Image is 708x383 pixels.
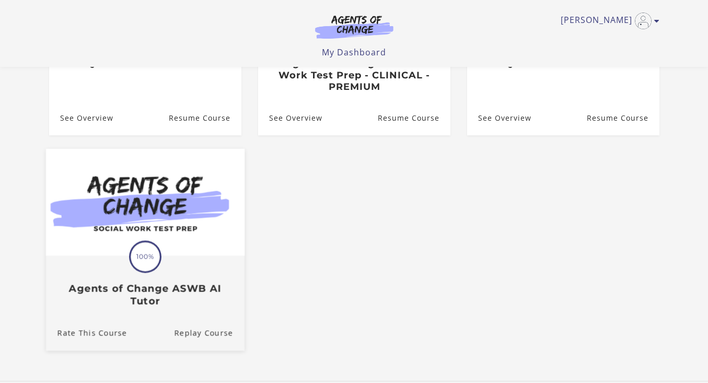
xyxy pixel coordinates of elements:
img: Agents of Change Logo [304,15,404,39]
a: 170 Question Practice Test #3: Resume Course [168,101,241,135]
a: Toggle menu [561,13,654,29]
a: My Dashboard [322,47,386,58]
a: Agents of Change - Social Work Test Prep - CLINICAL - PREMIUM: Resume Course [377,101,450,135]
span: 100% [131,242,160,271]
a: Agents of Change ASWB AI Tutor: Resume Course [174,316,245,351]
a: Agents of Change ASWB AI Tutor: Rate This Course [45,316,126,351]
h3: Agents of Change ASWB AI Tutor [57,283,233,307]
a: 170 Question Practice Test #2: See Overview [467,101,531,135]
a: 170 Question Practice Test #3: See Overview [49,101,113,135]
a: 170 Question Practice Test #2: Resume Course [586,101,659,135]
h3: Agents of Change - Social Work Test Prep - CLINICAL - PREMIUM [269,57,439,93]
a: Agents of Change - Social Work Test Prep - CLINICAL - PREMIUM: See Overview [258,101,322,135]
